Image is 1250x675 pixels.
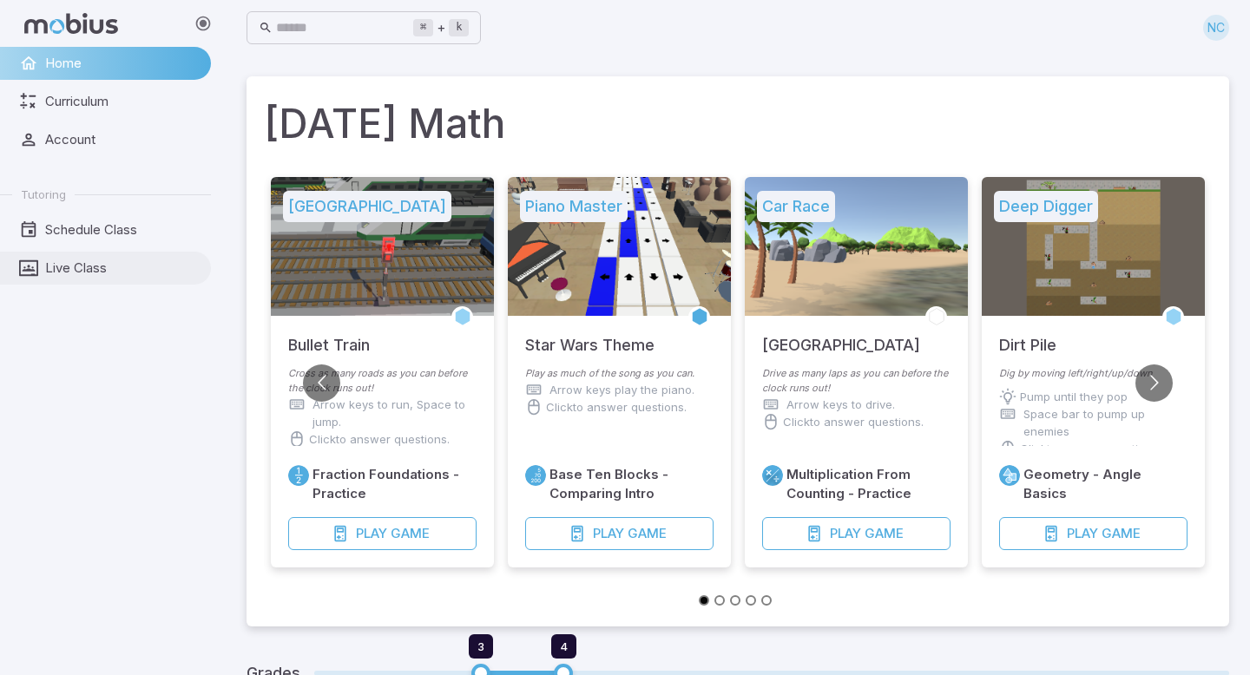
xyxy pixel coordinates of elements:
[21,187,66,202] span: Tutoring
[593,524,624,543] span: Play
[477,639,484,653] span: 3
[628,524,667,543] span: Game
[525,465,546,486] a: Place Value
[45,54,199,73] span: Home
[762,316,920,357] h5: [GEOGRAPHIC_DATA]
[999,316,1056,357] h5: Dirt Pile
[356,524,387,543] span: Play
[1020,440,1161,457] p: Click to answer questions.
[783,413,924,430] p: Click to answer questions.
[999,465,1020,486] a: Geometry 2D
[1203,15,1229,41] div: NC
[45,92,199,111] span: Curriculum
[288,465,309,486] a: Fractions/Decimals
[546,398,687,416] p: Click to answer questions.
[264,94,1212,153] h1: [DATE] Math
[786,396,895,413] p: Arrow keys to drive.
[288,366,477,396] p: Cross as many roads as you can before the clock runs out!
[309,430,450,448] p: Click to answer questions.
[391,524,430,543] span: Game
[525,517,714,550] button: PlayGame
[525,366,714,381] p: Play as much of the song as you can.
[45,220,199,239] span: Schedule Class
[283,191,451,222] h5: [GEOGRAPHIC_DATA]
[1102,524,1141,543] span: Game
[714,595,725,606] button: Go to slide 2
[999,517,1187,550] button: PlayGame
[312,396,477,430] p: Arrow keys to run, Space to jump.
[549,465,714,503] h6: Base Ten Blocks - Comparing Intro
[1023,465,1187,503] h6: Geometry - Angle Basics
[1023,405,1187,440] p: Space bar to pump up enemies
[449,19,469,36] kbd: k
[761,595,772,606] button: Go to slide 5
[303,364,340,402] button: Go to previous slide
[413,17,469,38] div: +
[699,595,709,606] button: Go to slide 1
[1135,364,1173,402] button: Go to next slide
[762,465,783,486] a: Multiply/Divide
[560,639,568,653] span: 4
[1067,524,1098,543] span: Play
[549,381,694,398] p: Arrow keys play the piano.
[830,524,861,543] span: Play
[762,517,951,550] button: PlayGame
[757,191,835,222] h5: Car Race
[45,259,199,278] span: Live Class
[1020,388,1128,405] p: Pump until they pop
[312,465,477,503] h6: Fraction Foundations - Practice
[288,517,477,550] button: PlayGame
[45,130,199,149] span: Account
[413,19,433,36] kbd: ⌘
[786,465,951,503] h6: Multiplication From Counting - Practice
[520,191,628,222] h5: Piano Master
[746,595,756,606] button: Go to slide 4
[994,191,1098,222] h5: Deep Digger
[999,366,1187,381] p: Dig by moving left/right/up/down
[730,595,740,606] button: Go to slide 3
[865,524,904,543] span: Game
[288,316,370,357] h5: Bullet Train
[762,366,951,396] p: Drive as many laps as you can before the clock runs out!
[525,316,655,357] h5: Star Wars Theme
